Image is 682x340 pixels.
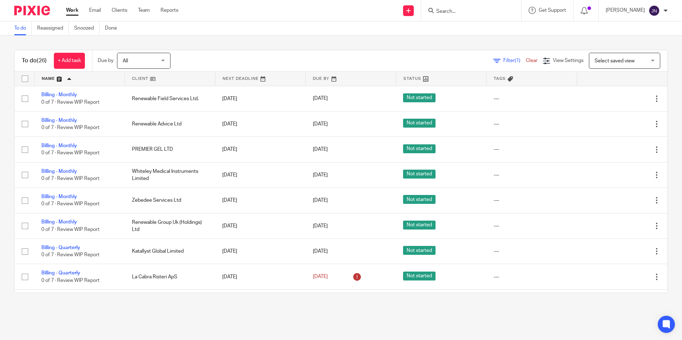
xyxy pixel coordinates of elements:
[125,239,215,264] td: Katallyst Global Limited
[403,221,436,230] span: Not started
[494,273,570,280] div: ---
[494,171,570,179] div: ---
[37,58,47,63] span: (26)
[526,58,538,63] a: Clear
[41,278,100,283] span: 0 of 7 · Review WIP Report
[112,7,127,14] a: Clients
[215,289,306,315] td: [DATE]
[313,249,328,254] span: [DATE]
[41,151,100,156] span: 0 of 7 · Review WIP Report
[313,122,328,127] span: [DATE]
[403,144,436,153] span: Not started
[313,147,328,152] span: [DATE]
[41,143,77,148] a: Billing - Monthly
[22,57,47,65] h1: To do
[41,169,77,174] a: Billing - Monthly
[123,58,128,63] span: All
[215,213,306,238] td: [DATE]
[41,118,77,123] a: Billing - Monthly
[648,5,660,16] img: svg%3E
[313,198,328,203] span: [DATE]
[215,162,306,187] td: [DATE]
[138,7,150,14] a: Team
[313,172,328,177] span: [DATE]
[215,188,306,213] td: [DATE]
[41,245,80,250] a: Billing - Quarterly
[215,111,306,136] td: [DATE]
[494,197,570,204] div: ---
[41,176,100,181] span: 0 of 7 · Review WIP Report
[494,95,570,102] div: ---
[313,274,328,279] span: [DATE]
[403,93,436,102] span: Not started
[125,162,215,187] td: Whiteley Medical Instruments Limited
[74,21,100,35] a: Snoozed
[41,194,77,199] a: Billing - Monthly
[125,111,215,136] td: Renewable Advice Ltd
[403,246,436,255] span: Not started
[403,119,436,128] span: Not started
[494,222,570,230] div: ---
[125,213,215,238] td: Renewable Group Uk (Holdings) Ltd
[41,271,80,275] a: Billing - Quarterly
[41,252,100,257] span: 0 of 7 · Review WIP Report
[494,120,570,128] div: ---
[14,6,50,15] img: Pixie
[125,86,215,111] td: Renewable Field Services Ltd.
[161,7,178,14] a: Reports
[54,53,85,69] a: + Add task
[539,8,566,13] span: Get Support
[436,9,500,15] input: Search
[595,58,635,63] span: Select saved view
[37,21,69,35] a: Reassigned
[125,137,215,162] td: PREMIER GEL LTD
[41,100,100,105] span: 0 of 7 · Review WIP Report
[215,239,306,264] td: [DATE]
[215,264,306,289] td: [DATE]
[105,21,122,35] a: Done
[98,57,113,64] p: Due by
[494,77,506,81] span: Tags
[215,86,306,111] td: [DATE]
[403,195,436,204] span: Not started
[503,58,526,63] span: Filter
[313,96,328,101] span: [DATE]
[89,7,101,14] a: Email
[403,170,436,179] span: Not started
[494,146,570,153] div: ---
[125,289,215,315] td: Dedomena Bidco Limited
[41,202,100,207] span: 0 of 7 · Review WIP Report
[215,137,306,162] td: [DATE]
[553,58,584,63] span: View Settings
[41,220,77,225] a: Billing - Monthly
[41,125,100,130] span: 0 of 7 · Review WIP Report
[494,248,570,255] div: ---
[403,272,436,280] span: Not started
[41,227,100,232] span: 0 of 7 · Review WIP Report
[125,264,215,289] td: La Cabra Risteri ApS
[41,92,77,97] a: Billing - Monthly
[66,7,78,14] a: Work
[606,7,645,14] p: [PERSON_NAME]
[515,58,520,63] span: (1)
[313,223,328,228] span: [DATE]
[125,188,215,213] td: Zebedee Services Ltd
[14,21,32,35] a: To do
